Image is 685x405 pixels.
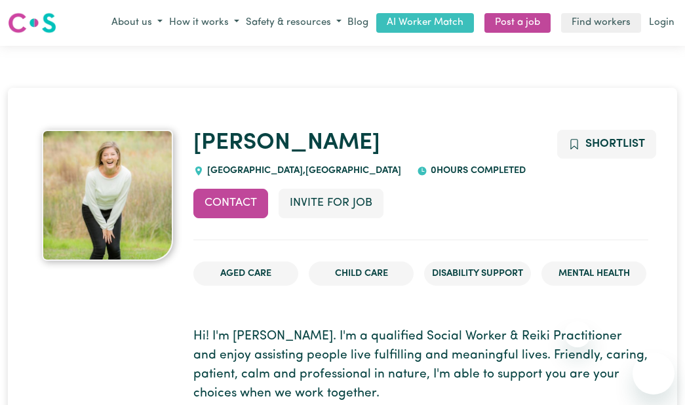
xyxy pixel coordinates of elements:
a: Careseekers logo [8,8,56,38]
img: Careseekers logo [8,11,56,35]
button: Invite for Job [279,189,383,218]
span: 0 hours completed [427,166,526,176]
span: Shortlist [585,138,645,149]
img: Elizabeth [42,130,173,261]
a: Blog [345,13,371,33]
a: [PERSON_NAME] [193,132,380,155]
button: Contact [193,189,268,218]
a: Post a job [484,13,551,33]
li: Aged Care [193,261,298,286]
li: Disability Support [424,261,531,286]
button: About us [108,12,166,34]
li: Mental Health [541,261,646,286]
p: Hi! I'm [PERSON_NAME]. I'm a qualified Social Worker & Reiki Practitioner and enjoy assisting peo... [193,328,648,403]
a: Elizabeth's profile picture' [37,130,178,261]
iframe: Button to launch messaging window [633,353,675,395]
a: Find workers [561,13,641,33]
li: Child care [309,261,414,286]
button: Add to shortlist [557,130,656,159]
a: Login [646,13,677,33]
button: How it works [166,12,243,34]
iframe: Close message [564,321,591,347]
span: [GEOGRAPHIC_DATA] , [GEOGRAPHIC_DATA] [204,166,401,176]
a: AI Worker Match [376,13,474,33]
button: Safety & resources [243,12,345,34]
